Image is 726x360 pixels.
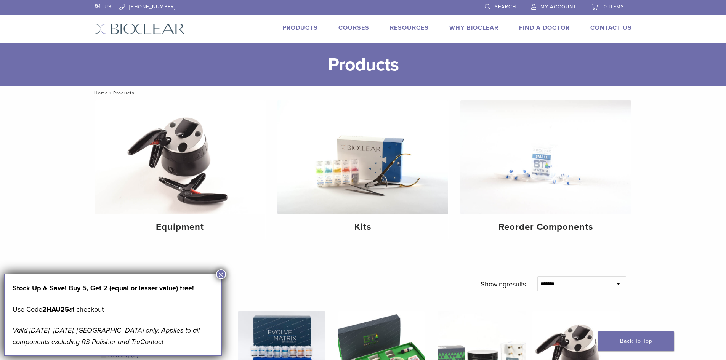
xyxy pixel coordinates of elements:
a: Why Bioclear [449,24,498,32]
span: My Account [540,4,576,10]
a: Back To Top [598,331,674,351]
a: Equipment [95,100,266,239]
h4: Equipment [101,220,260,234]
span: 0 items [604,4,624,10]
button: Close [216,269,226,279]
a: Courses [338,24,369,32]
img: Reorder Components [460,100,631,214]
a: Contact Us [590,24,632,32]
a: Kits [277,100,448,239]
a: Resources [390,24,429,32]
p: Showing results [481,276,526,292]
a: Find A Doctor [519,24,570,32]
img: Bioclear [95,23,185,34]
span: Heating [108,352,131,358]
strong: Stock Up & Save! Buy 5, Get 2 (equal or lesser value) free! [13,284,194,292]
h4: Kits [284,220,442,234]
img: Equipment [95,100,266,214]
a: Products [282,24,318,32]
span: Search [495,4,516,10]
h4: Reorder Components [466,220,625,234]
span: / [108,91,113,95]
a: Home [92,90,108,96]
a: Reorder Components [460,100,631,239]
nav: Products [89,86,638,100]
p: Use Code at checkout [13,304,213,315]
strong: 2HAU25 [42,305,69,314]
img: Kits [277,100,448,214]
em: Valid [DATE]–[DATE], [GEOGRAPHIC_DATA] only. Applies to all components excluding RS Polisher and ... [13,326,200,346]
span: (2) [131,352,139,358]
